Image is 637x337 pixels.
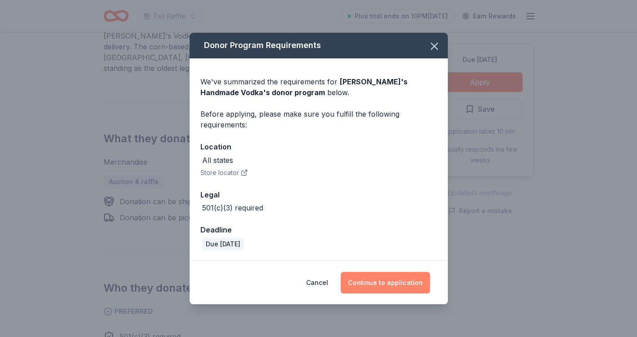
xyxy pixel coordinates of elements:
div: Legal [200,189,437,201]
div: Deadline [200,224,437,236]
button: Store locator [200,167,248,178]
div: 501(c)(3) required [202,202,263,213]
div: All states [202,155,233,166]
div: Due [DATE] [202,238,244,250]
div: Before applying, please make sure you fulfill the following requirements: [200,109,437,130]
button: Cancel [306,272,328,293]
div: Location [200,141,437,153]
div: Donor Program Requirements [190,33,448,58]
button: Continue to application [341,272,430,293]
div: We've summarized the requirements for below. [200,76,437,98]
